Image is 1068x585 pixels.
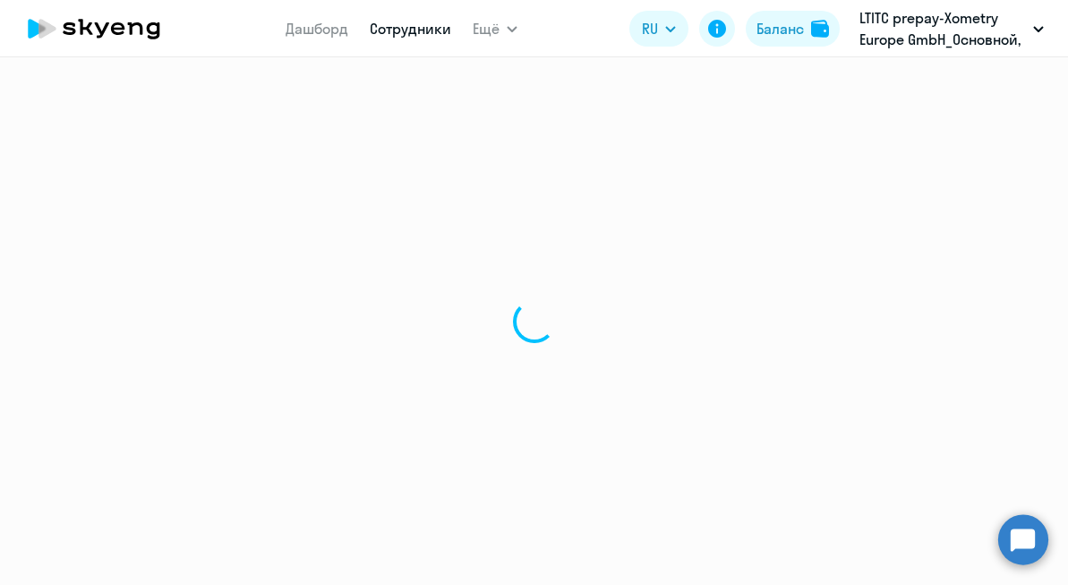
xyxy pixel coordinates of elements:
[756,18,804,39] div: Баланс
[370,20,451,38] a: Сотрудники
[811,20,829,38] img: balance
[473,18,500,39] span: Ещё
[859,7,1026,50] p: LTITC prepay-Xometry Europe GmbH_Основной, Xometry Europe GmbH
[746,11,840,47] button: Балансbalance
[850,7,1053,50] button: LTITC prepay-Xometry Europe GmbH_Основной, Xometry Europe GmbH
[473,11,517,47] button: Ещё
[629,11,688,47] button: RU
[642,18,658,39] span: RU
[286,20,348,38] a: Дашборд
